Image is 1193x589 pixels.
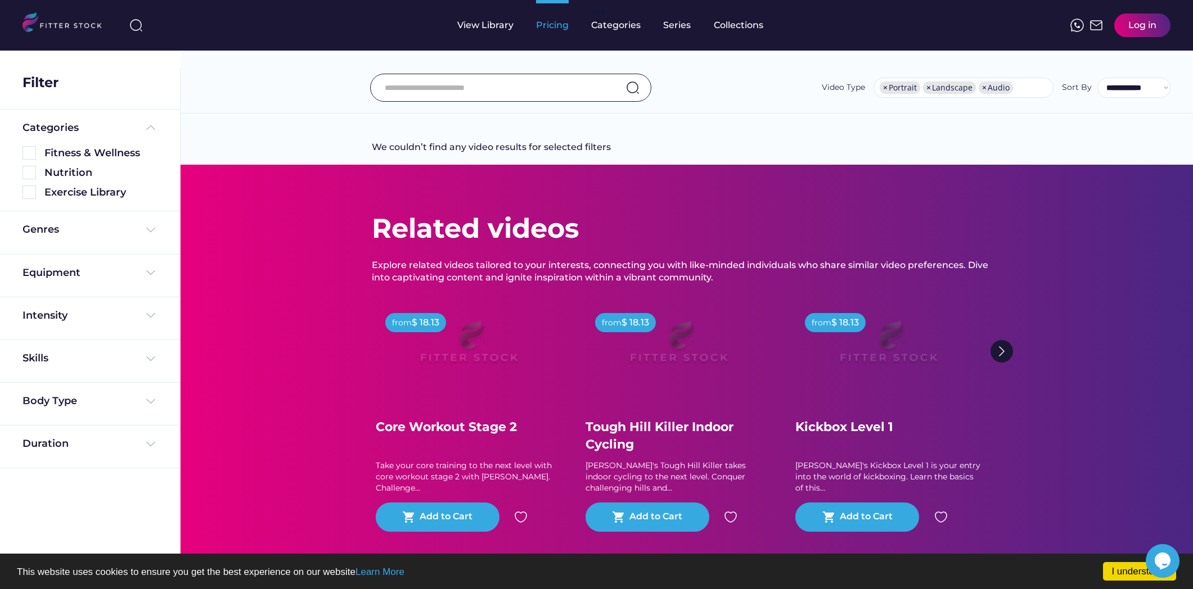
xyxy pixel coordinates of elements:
[514,510,528,524] img: heart.svg
[926,84,931,92] span: ×
[22,185,36,199] img: Rectangle%205126.svg
[606,306,750,387] img: Frame%2079%20%281%29.svg
[17,567,1176,577] p: This website uses cookies to ensure you get the best experience on our website
[840,510,893,524] div: Add to Cart
[1103,562,1176,581] a: I understand!
[714,19,763,31] div: Collections
[1070,19,1084,32] img: meteor-icons_whatsapp%20%281%29.svg
[129,19,143,32] img: search-normal%203.svg
[22,437,69,451] div: Duration
[402,510,416,524] button: shopping_cart
[591,6,606,17] div: fvck
[372,141,611,165] div: We couldn’t find any video results for selected filters
[934,510,948,524] img: heart.svg
[372,259,1002,284] div: Explore related videos tailored to your interests, connecting you with like-minded individuals wh...
[144,437,157,451] img: Frame%20%284%29.svg
[420,510,472,524] div: Add to Cart
[626,81,640,94] img: search-normal.svg
[1090,19,1103,32] img: Frame%2051.svg
[144,223,157,237] img: Frame%20%284%29.svg
[22,351,51,365] div: Skills
[586,460,771,493] div: [PERSON_NAME]'s Tough Hill Killer takes indoor cycling to the next level. Conquer challenging hil...
[372,210,579,247] div: Related videos
[536,19,569,31] div: Pricing
[822,82,865,93] div: Video Type
[923,81,976,94] li: Landscape
[457,19,514,31] div: View Library
[144,121,157,134] img: Frame%20%285%29.svg
[22,166,36,179] img: Rectangle%205126.svg
[22,266,80,280] div: Equipment
[376,419,561,436] div: Core Workout Stage 2
[586,419,771,454] div: Tough Hill Killer Indoor Cycling
[991,340,1013,363] img: Group%201000002322%20%281%29.svg
[629,510,682,524] div: Add to Cart
[376,460,561,493] div: Take your core training to the next level with core workout stage 2 with [PERSON_NAME]. Challenge...
[22,223,59,237] div: Genres
[144,266,157,279] img: Frame%20%284%29.svg
[883,84,888,92] span: ×
[724,510,737,524] img: heart.svg
[663,19,691,31] div: Series
[1146,544,1182,578] iframe: chat widget
[22,146,36,160] img: Rectangle%205126.svg
[795,460,981,493] div: [PERSON_NAME]'s Kickbox Level 1 is your entry into the world of kickboxing. Learn the basics of t...
[22,73,58,92] div: Filter
[22,12,111,35] img: LOGO.svg
[979,81,1013,94] li: Audio
[1062,82,1092,93] div: Sort By
[44,166,157,180] div: Nutrition
[44,146,157,160] div: Fitness & Wellness
[612,510,625,524] button: shopping_cart
[144,309,157,322] img: Frame%20%284%29.svg
[22,121,79,135] div: Categories
[22,394,77,408] div: Body Type
[44,185,157,200] div: Exercise Library
[392,318,412,329] div: from
[812,318,831,329] div: from
[1128,19,1156,31] div: Log in
[822,510,836,524] button: shopping_cart
[602,318,622,329] div: from
[397,306,541,387] img: Frame%2079%20%281%29.svg
[355,567,404,577] a: Learn More
[982,84,987,92] span: ×
[591,19,641,31] div: Categories
[880,81,920,94] li: Portrait
[816,306,960,387] img: Frame%2079%20%281%29.svg
[144,352,157,365] img: Frame%20%284%29.svg
[795,419,981,436] div: Kickbox Level 1
[22,309,67,323] div: Intensity
[144,395,157,408] img: Frame%20%284%29.svg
